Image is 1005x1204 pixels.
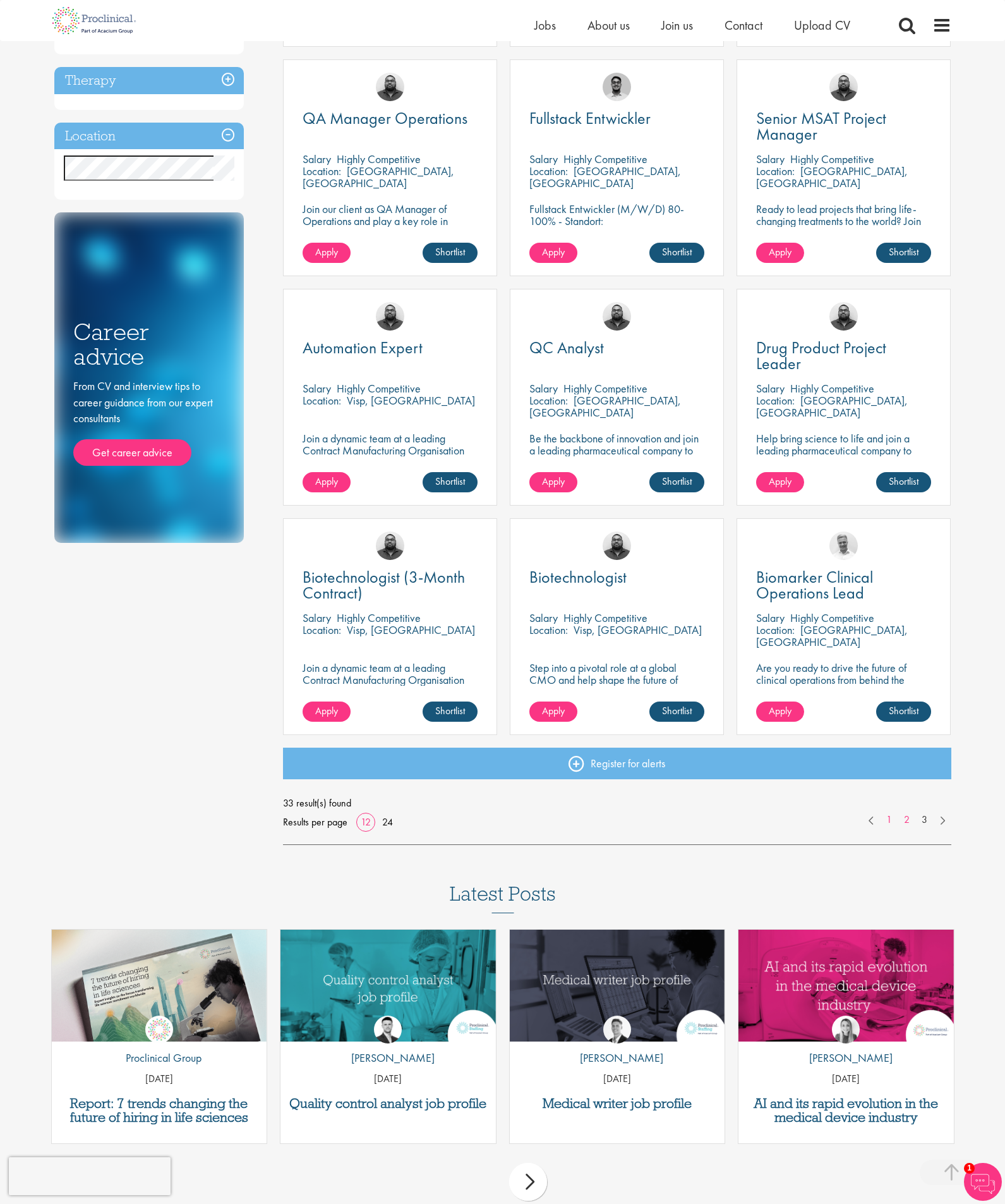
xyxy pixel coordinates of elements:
[303,662,478,722] p: Join a dynamic team at a leading Contract Manufacturing Organisation (CMO) and contribute to grou...
[756,623,908,649] p: [GEOGRAPHIC_DATA], [GEOGRAPHIC_DATA]
[603,302,631,331] img: Ashley Bennett
[794,17,850,33] a: Upload CV
[280,930,496,1042] img: quality control analyst job profile
[303,243,351,263] a: Apply
[145,1016,173,1043] img: Proclinical Group
[529,623,568,637] span: Location:
[829,73,858,101] img: Ashley Bennett
[563,611,647,625] p: Highly Competitive
[603,1016,631,1043] img: George Watson
[450,883,556,913] h3: Latest Posts
[769,704,791,717] span: Apply
[529,243,577,263] a: Apply
[529,340,704,356] a: QC Analyst
[303,702,351,722] a: Apply
[347,393,475,408] p: Visp, [GEOGRAPHIC_DATA]
[756,623,795,637] span: Location:
[603,73,631,101] img: Timothy Deschamps
[756,381,785,396] span: Salary
[337,611,421,625] p: Highly Competitive
[964,1163,975,1174] span: 1
[898,813,916,827] a: 2
[303,340,478,356] a: Automation Expert
[756,203,931,263] p: Ready to lead projects that bring life-changing treatments to the world? Join our client at the f...
[54,67,244,94] h3: Therapy
[529,111,704,126] a: Fullstack Entwickler
[378,815,397,829] a: 24
[303,107,467,129] span: QA Manager Operations
[725,17,762,33] a: Contact
[756,111,931,142] a: Senior MSAT Project Manager
[563,152,647,166] p: Highly Competitive
[303,111,478,126] a: QA Manager Operations
[756,107,886,145] span: Senior MSAT Project Manager
[756,662,931,722] p: Are you ready to drive the future of clinical operations from behind the scenes? Looking to be in...
[303,566,465,604] span: Biotechnologist (3-Month Contract)
[649,472,704,492] a: Shortlist
[756,337,886,374] span: Drug Product Project Leader
[542,245,565,258] span: Apply
[756,393,908,420] p: [GEOGRAPHIC_DATA], [GEOGRAPHIC_DATA]
[756,472,804,492] a: Apply
[376,302,404,331] a: Ashley Bennett
[376,73,404,101] img: Ashley Bennett
[73,320,225,368] h3: Career advice
[529,432,704,480] p: Be the backbone of innovation and join a leading pharmaceutical company to help keep life-changin...
[283,813,347,832] span: Results per page
[374,1016,402,1043] img: Joshua Godden
[756,566,873,604] span: Biomarker Clinical Operations Lead
[738,930,954,1042] img: AI and Its Impact on the Medical Device Industry | Proclinical
[603,532,631,560] a: Ashley Bennett
[52,930,267,1042] a: Link to a post
[574,623,702,637] p: Visp, [GEOGRAPHIC_DATA]
[58,1097,261,1124] a: Report: 7 trends changing the future of hiring in life sciences
[423,243,478,263] a: Shortlist
[287,1097,490,1110] h3: Quality control analyst job profile
[116,1016,202,1073] a: Proclinical Group Proclinical Group
[529,662,704,698] p: Step into a pivotal role at a global CMO and help shape the future of healthcare manufacturing.
[52,1072,267,1086] p: [DATE]
[800,1016,893,1073] a: Hannah Burke [PERSON_NAME]
[915,813,934,827] a: 3
[769,475,791,488] span: Apply
[303,611,331,625] span: Salary
[738,930,954,1042] a: Link to a post
[829,532,858,560] img: Joshua Bye
[303,337,423,358] span: Automation Expert
[342,1050,435,1066] p: [PERSON_NAME]
[570,1016,663,1073] a: George Watson [PERSON_NAME]
[303,152,331,166] span: Salary
[529,107,651,129] span: Fullstack Entwickler
[790,152,874,166] p: Highly Competitive
[738,1072,954,1086] p: [DATE]
[510,930,725,1042] img: Medical writer job profile
[587,17,630,33] span: About us
[303,623,341,637] span: Location:
[745,1097,948,1124] h3: AI and its rapid evolution in the medical device industry
[509,1163,547,1201] div: next
[283,748,951,779] a: Register for alerts
[315,704,338,717] span: Apply
[73,439,191,466] a: Get career advice
[303,203,478,239] p: Join our client as QA Manager of Operations and play a key role in maintaining top-tier quality s...
[283,794,951,813] span: 33 result(s) found
[756,152,785,166] span: Salary
[534,17,556,33] a: Jobs
[337,381,421,396] p: Highly Competitive
[280,1072,496,1086] p: [DATE]
[542,475,565,488] span: Apply
[756,164,795,178] span: Location:
[376,532,404,560] img: Ashley Bennett
[829,302,858,331] img: Ashley Bennett
[529,472,577,492] a: Apply
[649,702,704,722] a: Shortlist
[876,702,931,722] a: Shortlist
[529,393,681,420] p: [GEOGRAPHIC_DATA], [GEOGRAPHIC_DATA]
[563,381,647,396] p: Highly Competitive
